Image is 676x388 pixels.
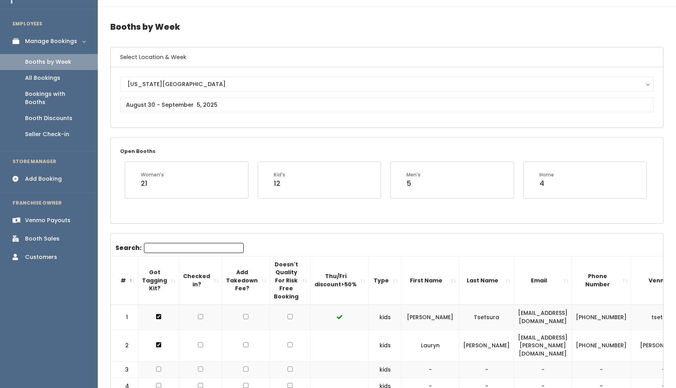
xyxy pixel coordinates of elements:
td: - [459,362,514,378]
td: Lauryn [401,329,459,362]
th: #: activate to sort column descending [111,256,138,305]
th: Phone Number: activate to sort column ascending [572,256,631,305]
div: Add Booking [25,175,62,183]
div: Bookings with Booths [25,90,85,106]
div: 5 [406,178,421,189]
td: [EMAIL_ADDRESS][DOMAIN_NAME] [514,305,572,329]
td: - [401,362,459,378]
div: All Bookings [25,74,60,82]
div: Home [539,171,554,178]
h6: Select Location & Week [111,47,663,67]
div: Booth Discounts [25,114,72,122]
div: Kid's [274,171,285,178]
div: Women's [141,171,164,178]
th: Got Tagging Kit?: activate to sort column ascending [138,256,179,305]
input: Search: [144,243,244,253]
td: 2 [111,329,138,362]
th: Checked in?: activate to sort column ascending [179,256,222,305]
td: [PHONE_NUMBER] [572,305,631,329]
th: Email: activate to sort column ascending [514,256,572,305]
div: Booths by Week [25,58,71,66]
div: 4 [539,178,554,189]
th: First Name: activate to sort column ascending [401,256,459,305]
th: Last Name: activate to sort column ascending [459,256,514,305]
small: Open Booths [120,148,155,154]
td: - [514,362,572,378]
div: Customers [25,253,57,261]
h4: Booths by Week [110,16,663,38]
th: Add Takedown Fee?: activate to sort column ascending [222,256,270,305]
div: Seller Check-in [25,130,69,138]
td: [PERSON_NAME] [401,305,459,329]
th: Doesn't Quality For Risk Free Booking : activate to sort column ascending [270,256,311,305]
div: Venmo Payouts [25,216,70,225]
label: Search: [115,243,244,253]
td: [EMAIL_ADDRESS][PERSON_NAME][DOMAIN_NAME] [514,329,572,362]
td: [PHONE_NUMBER] [572,329,631,362]
td: kids [369,305,401,329]
div: Men's [406,171,421,178]
td: kids [369,329,401,362]
th: Thu/Fri discount&gt;50%: activate to sort column ascending [311,256,369,305]
div: Manage Bookings [25,37,77,45]
th: Type: activate to sort column ascending [369,256,401,305]
div: 21 [141,178,164,189]
td: Tsetsura [459,305,514,329]
td: - [572,362,631,378]
td: [PERSON_NAME] [459,329,514,362]
td: 1 [111,305,138,329]
div: [US_STATE][GEOGRAPHIC_DATA] [128,80,646,88]
td: 3 [111,362,138,378]
div: 12 [274,178,285,189]
td: kids [369,362,401,378]
div: Booth Sales [25,235,59,243]
input: August 30 - September 5, 2025 [120,97,654,112]
button: [US_STATE][GEOGRAPHIC_DATA] [120,77,654,92]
